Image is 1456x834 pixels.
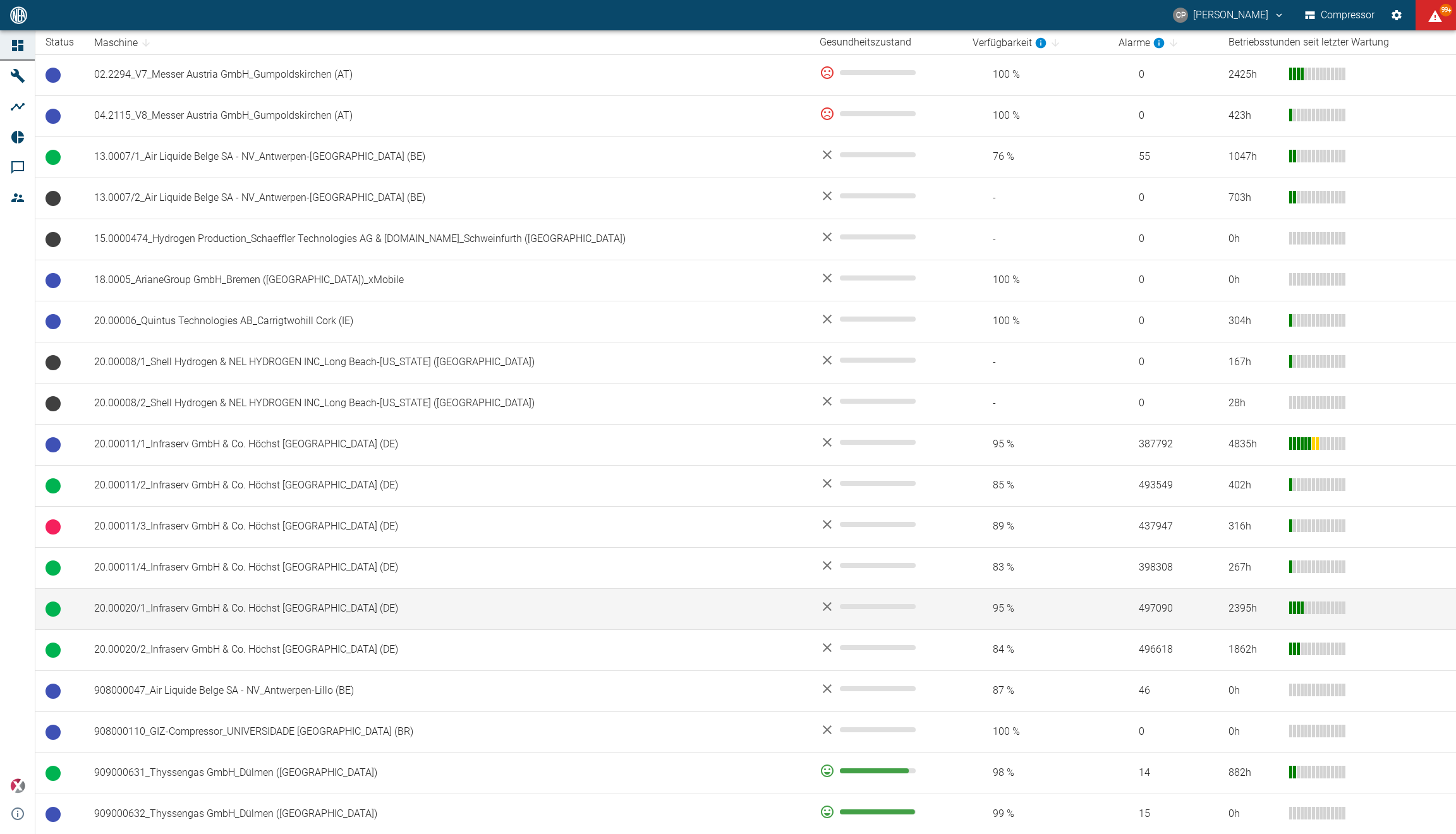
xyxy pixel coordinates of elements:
[820,517,952,532] div: No data
[84,136,810,178] td: 13.0007/1_Air Liquide Belge SA - NV_Antwerpen-[GEOGRAPHIC_DATA] (BE)
[820,229,952,245] div: No data
[1228,766,1279,780] div: 882 h
[820,476,952,491] div: No data
[820,394,952,409] div: No data
[84,711,810,752] td: 908000110_GIZ-Compressor_UNIVERSIDADE [GEOGRAPHIC_DATA] (BR)
[1119,68,1208,82] span: 0
[1119,643,1208,657] span: 496618
[820,763,952,778] div: 91 %
[45,232,61,247] span: Keine Daten
[973,396,1098,411] span: -
[84,588,810,629] td: 20.00020/1_Infraserv GmbH & Co. Höchst [GEOGRAPHIC_DATA] (DE)
[45,478,61,493] span: Betrieb
[820,722,952,737] div: No data
[84,506,810,547] td: 20.00011/3_Infraserv GmbH & Co. Höchst [GEOGRAPHIC_DATA] (DE)
[45,396,61,411] span: Keine Daten
[820,435,952,450] div: No data
[1119,191,1208,205] span: 0
[1119,725,1208,739] span: 0
[45,150,61,165] span: Betrieb
[810,31,962,54] th: Gesundheitszustand
[45,684,61,699] span: Betriebsbereit
[9,6,28,23] img: logo
[1228,191,1279,205] div: 703 h
[45,766,61,781] span: Betrieb
[973,725,1098,739] span: 100 %
[820,188,952,203] div: No data
[84,342,810,383] td: 20.00008/1_Shell Hydrogen & NEL HYDROGEN INC_Long Beach-[US_STATE] ([GEOGRAPHIC_DATA])
[820,106,952,121] div: 0 %
[1119,478,1208,493] span: 493549
[820,65,952,80] div: 0 %
[973,150,1098,164] span: 76 %
[84,260,810,301] td: 18.0005_ArianeGroup GmbH_Bremen ([GEOGRAPHIC_DATA])_xMobile
[45,725,61,740] span: Betriebsbereit
[1228,396,1279,411] div: 28 h
[84,465,810,506] td: 20.00011/2_Infraserv GmbH & Co. Höchst [GEOGRAPHIC_DATA] (DE)
[1119,519,1208,534] span: 437947
[973,68,1098,82] span: 100 %
[45,437,61,452] span: Betriebsbereit
[1228,560,1279,575] div: 267 h
[45,273,61,288] span: Betriebsbereit
[1119,437,1208,452] span: 387792
[1228,273,1279,287] div: 0 h
[1228,601,1279,616] div: 2395 h
[10,778,25,794] img: Xplore Logo
[973,191,1098,205] span: -
[1228,109,1279,123] div: 423 h
[45,519,61,535] span: Ungeplanter Stillstand
[1119,109,1208,123] span: 0
[1302,4,1378,27] button: Compressor
[1119,355,1208,370] span: 0
[820,353,952,368] div: No data
[1119,601,1208,616] span: 497090
[45,807,61,822] span: Betriebsbereit
[973,437,1098,452] span: 95 %
[84,752,810,794] td: 909000631_Thyssengas GmbH_Dülmen ([GEOGRAPHIC_DATA])
[1228,519,1279,534] div: 316 h
[45,643,61,658] span: Betrieb
[1119,807,1208,821] span: 15
[973,273,1098,287] span: 100 %
[45,601,61,617] span: Betrieb
[973,766,1098,780] span: 98 %
[45,314,61,329] span: Betriebsbereit
[973,355,1098,370] span: -
[973,519,1098,534] span: 89 %
[45,68,61,83] span: Betriebsbereit
[1119,35,1165,51] div: berechnet für die letzten 7 Tage
[1440,4,1452,16] span: 99+
[1385,4,1408,27] button: Einstellungen
[94,35,154,51] span: Maschine
[1119,766,1208,780] span: 14
[1119,396,1208,411] span: 0
[1228,314,1279,329] div: 304 h
[1218,31,1456,54] th: Betriebsstunden seit letzter Wartung
[1228,150,1279,164] div: 1047 h
[35,31,84,54] th: Status
[820,270,952,286] div: No data
[1228,355,1279,370] div: 167 h
[973,478,1098,493] span: 85 %
[84,670,810,711] td: 908000047_Air Liquide Belge SA - NV_Antwerpen-Lillo (BE)
[820,599,952,614] div: No data
[1228,807,1279,821] div: 0 h
[1228,643,1279,657] div: 1862 h
[45,191,61,206] span: Keine Daten
[1228,232,1279,246] div: 0 h
[1119,150,1208,164] span: 55
[84,54,810,95] td: 02.2294_V7_Messer Austria GmbH_Gumpoldskirchen (AT)
[45,560,61,576] span: Betrieb
[84,383,810,424] td: 20.00008/2_Shell Hydrogen & NEL HYDROGEN INC_Long Beach-[US_STATE] ([GEOGRAPHIC_DATA])
[973,807,1098,821] span: 99 %
[1228,68,1279,82] div: 2425 h
[84,424,810,465] td: 20.00011/1_Infraserv GmbH & Co. Höchst [GEOGRAPHIC_DATA] (DE)
[1119,684,1208,698] span: 46
[973,35,1047,51] div: berechnet für die letzten 7 Tage
[1119,314,1208,329] span: 0
[973,232,1098,246] span: -
[1119,273,1208,287] span: 0
[973,643,1098,657] span: 84 %
[820,311,952,327] div: No data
